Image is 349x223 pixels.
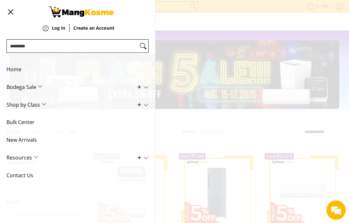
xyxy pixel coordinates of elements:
a: Log in [52,26,65,40]
span: Home [6,61,139,78]
a: Shop by Class [6,96,149,114]
span: Resources [6,149,139,167]
a: Contact Us [6,167,149,184]
span: Contact Us [6,167,139,184]
strong: Log in [52,25,65,31]
a: Home [6,61,149,78]
span: Bodega Sale [6,78,139,96]
a: Resources [6,149,149,167]
a: Create an Account [73,26,114,40]
button: Search [138,40,148,53]
span: Shop by Class [6,96,139,114]
div: Chat with us now [30,33,98,41]
strong: Create an Account [73,25,114,31]
span: Bulk Center [6,113,139,131]
a: New Arrivals [6,131,149,149]
span: We're online! [37,68,89,133]
img: BREAKING NEWS: Flash 5ale! August 15-17, 2025 l Mang Kosme [49,6,114,17]
a: Bodega Sale [6,78,149,96]
span: New Arrivals [6,131,139,149]
a: Bulk Center [6,113,149,131]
